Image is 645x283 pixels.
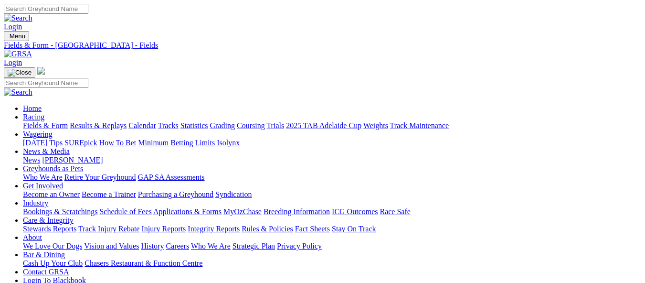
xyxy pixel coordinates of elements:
[380,207,410,216] a: Race Safe
[210,121,235,130] a: Grading
[138,139,215,147] a: Minimum Betting Limits
[85,259,202,267] a: Chasers Restaurant & Function Centre
[23,268,69,276] a: Contact GRSA
[264,207,330,216] a: Breeding Information
[153,207,222,216] a: Applications & Forms
[23,225,641,233] div: Care & Integrity
[215,190,252,198] a: Syndication
[23,164,83,173] a: Greyhounds as Pets
[217,139,240,147] a: Isolynx
[23,121,68,130] a: Fields & Form
[277,242,322,250] a: Privacy Policy
[64,173,136,181] a: Retire Your Greyhound
[141,242,164,250] a: History
[23,233,42,241] a: About
[180,121,208,130] a: Statistics
[8,69,32,76] img: Close
[23,190,641,199] div: Get Involved
[23,173,63,181] a: Who We Are
[4,58,22,66] a: Login
[141,225,186,233] a: Injury Reports
[23,190,80,198] a: Become an Owner
[70,121,127,130] a: Results & Replays
[4,50,32,58] img: GRSA
[390,121,449,130] a: Track Maintenance
[166,242,189,250] a: Careers
[233,242,275,250] a: Strategic Plan
[295,225,330,233] a: Fact Sheets
[23,242,82,250] a: We Love Our Dogs
[23,156,40,164] a: News
[4,67,35,78] button: Toggle navigation
[23,130,53,138] a: Wagering
[23,225,76,233] a: Stewards Reports
[23,139,641,147] div: Wagering
[23,139,63,147] a: [DATE] Tips
[138,190,213,198] a: Purchasing a Greyhound
[332,207,378,216] a: ICG Outcomes
[237,121,265,130] a: Coursing
[4,14,32,22] img: Search
[23,121,641,130] div: Racing
[4,78,88,88] input: Search
[10,33,25,40] span: Menu
[23,250,65,259] a: Bar & Dining
[188,225,240,233] a: Integrity Reports
[23,242,641,250] div: About
[4,41,641,50] a: Fields & Form - [GEOGRAPHIC_DATA] - Fields
[332,225,376,233] a: Stay On Track
[37,67,45,75] img: logo-grsa-white.png
[363,121,388,130] a: Weights
[23,207,97,216] a: Bookings & Scratchings
[138,173,205,181] a: GAP SA Assessments
[78,225,139,233] a: Track Injury Rebate
[23,207,641,216] div: Industry
[23,173,641,182] div: Greyhounds as Pets
[266,121,284,130] a: Trials
[23,147,70,155] a: News & Media
[82,190,136,198] a: Become a Trainer
[23,259,83,267] a: Cash Up Your Club
[286,121,361,130] a: 2025 TAB Adelaide Cup
[128,121,156,130] a: Calendar
[23,113,44,121] a: Racing
[99,139,137,147] a: How To Bet
[4,4,88,14] input: Search
[23,104,42,112] a: Home
[84,242,139,250] a: Vision and Values
[23,156,641,164] div: News & Media
[23,182,63,190] a: Get Involved
[23,259,641,268] div: Bar & Dining
[42,156,103,164] a: [PERSON_NAME]
[4,31,29,41] button: Toggle navigation
[4,22,22,31] a: Login
[99,207,151,216] a: Schedule of Fees
[191,242,231,250] a: Who We Are
[4,88,32,97] img: Search
[64,139,97,147] a: SUREpick
[23,199,48,207] a: Industry
[242,225,293,233] a: Rules & Policies
[23,216,74,224] a: Care & Integrity
[223,207,262,216] a: MyOzChase
[158,121,179,130] a: Tracks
